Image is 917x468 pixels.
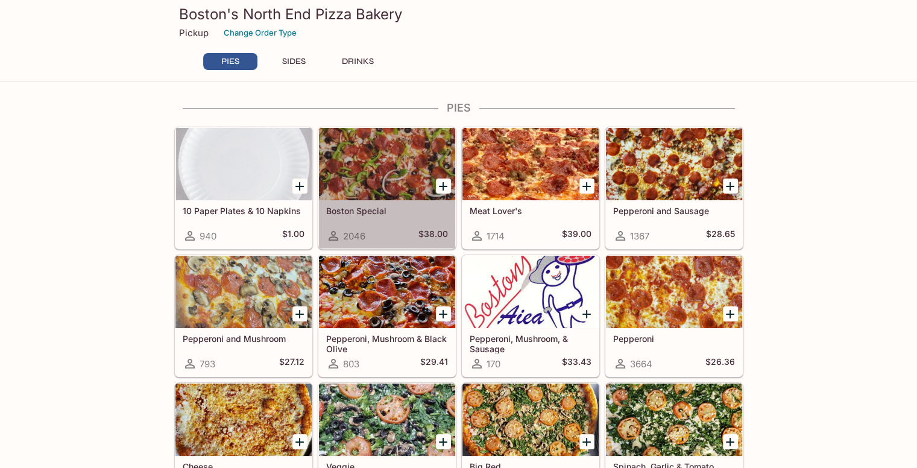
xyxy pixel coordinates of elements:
[487,358,500,370] span: 170
[326,334,448,353] h5: Pepperoni, Mushroom & Black Olive
[267,53,321,70] button: SIDES
[179,5,739,24] h3: Boston's North End Pizza Bakery
[613,334,735,344] h5: Pepperoni
[318,127,456,249] a: Boston Special2046$38.00
[175,127,312,249] a: 10 Paper Plates & 10 Napkins940$1.00
[462,384,599,456] div: Big Red
[326,206,448,216] h5: Boston Special
[705,356,735,371] h5: $26.36
[200,230,216,242] span: 940
[319,384,455,456] div: Veggie
[175,384,312,456] div: Cheese
[175,256,312,328] div: Pepperoni and Mushroom
[282,229,304,243] h5: $1.00
[203,53,257,70] button: PIES
[470,206,591,216] h5: Meat Lover's
[319,256,455,328] div: Pepperoni, Mushroom & Black Olive
[218,24,302,42] button: Change Order Type
[175,128,312,200] div: 10 Paper Plates & 10 Napkins
[175,255,312,377] a: Pepperoni and Mushroom793$27.12
[606,128,742,200] div: Pepperoni and Sausage
[723,306,738,321] button: Add Pepperoni
[343,230,365,242] span: 2046
[605,127,743,249] a: Pepperoni and Sausage1367$28.65
[343,358,359,370] span: 803
[487,230,505,242] span: 1714
[462,255,599,377] a: Pepperoni, Mushroom, & Sausage170$33.43
[605,255,743,377] a: Pepperoni3664$26.36
[420,356,448,371] h5: $29.41
[579,179,594,194] button: Add Meat Lover's
[723,434,738,449] button: Add Spinach, Garlic & Tomato
[183,206,304,216] h5: 10 Paper Plates & 10 Napkins
[200,358,215,370] span: 793
[174,101,743,115] h4: PIES
[292,306,307,321] button: Add Pepperoni and Mushroom
[279,356,304,371] h5: $27.12
[183,334,304,344] h5: Pepperoni and Mushroom
[706,229,735,243] h5: $28.65
[418,229,448,243] h5: $38.00
[292,179,307,194] button: Add 10 Paper Plates & 10 Napkins
[606,384,742,456] div: Spinach, Garlic & Tomato
[462,256,599,328] div: Pepperoni, Mushroom, & Sausage
[723,179,738,194] button: Add Pepperoni and Sausage
[613,206,735,216] h5: Pepperoni and Sausage
[462,127,599,249] a: Meat Lover's1714$39.00
[630,358,652,370] span: 3664
[319,128,455,200] div: Boston Special
[562,229,591,243] h5: $39.00
[436,434,451,449] button: Add Veggie
[462,128,599,200] div: Meat Lover's
[318,255,456,377] a: Pepperoni, Mushroom & Black Olive803$29.41
[179,27,209,39] p: Pickup
[630,230,649,242] span: 1367
[436,179,451,194] button: Add Boston Special
[292,434,307,449] button: Add Cheese
[606,256,742,328] div: Pepperoni
[436,306,451,321] button: Add Pepperoni, Mushroom & Black Olive
[470,334,591,353] h5: Pepperoni, Mushroom, & Sausage
[579,306,594,321] button: Add Pepperoni, Mushroom, & Sausage
[331,53,385,70] button: DRINKS
[562,356,591,371] h5: $33.43
[579,434,594,449] button: Add Big Red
